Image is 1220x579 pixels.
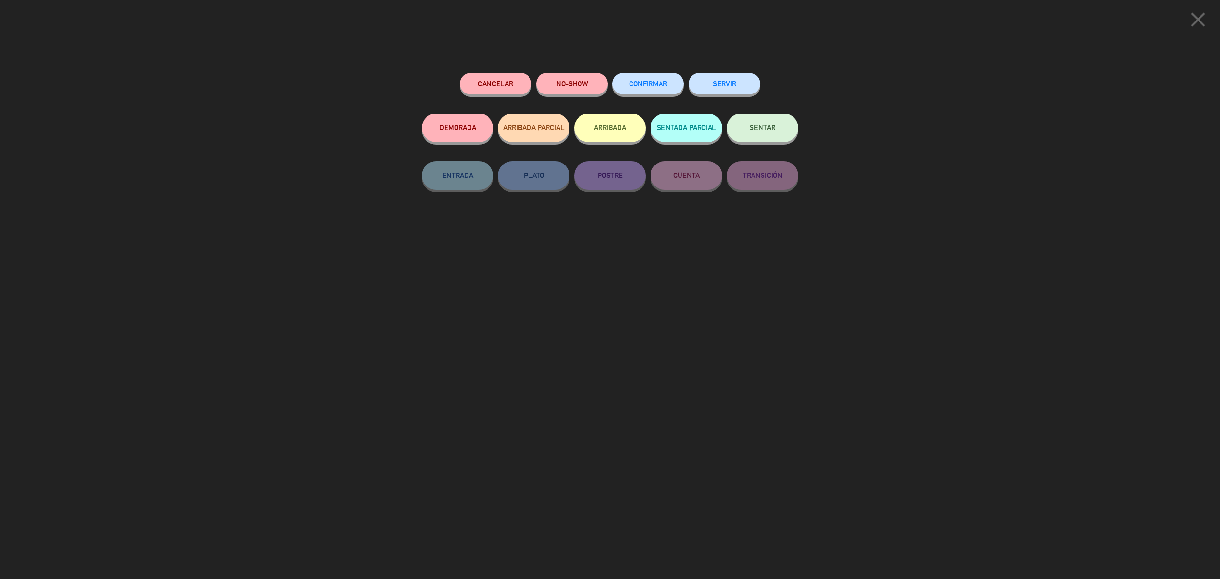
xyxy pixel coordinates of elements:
[727,161,798,190] button: TRANSICIÓN
[536,73,608,94] button: NO-SHOW
[574,161,646,190] button: POSTRE
[629,80,667,88] span: CONFIRMAR
[689,73,760,94] button: SERVIR
[1183,7,1213,35] button: close
[422,114,493,142] button: DEMORADA
[750,124,775,132] span: SENTAR
[422,161,493,190] button: ENTRADA
[503,124,565,132] span: ARRIBADA PARCIAL
[727,114,798,142] button: SENTAR
[1186,8,1210,31] i: close
[498,161,569,190] button: PLATO
[574,114,646,142] button: ARRIBADA
[612,73,684,94] button: CONFIRMAR
[651,161,722,190] button: CUENTA
[498,114,569,142] button: ARRIBADA PARCIAL
[651,114,722,142] button: SENTADA PARCIAL
[460,73,531,94] button: Cancelar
